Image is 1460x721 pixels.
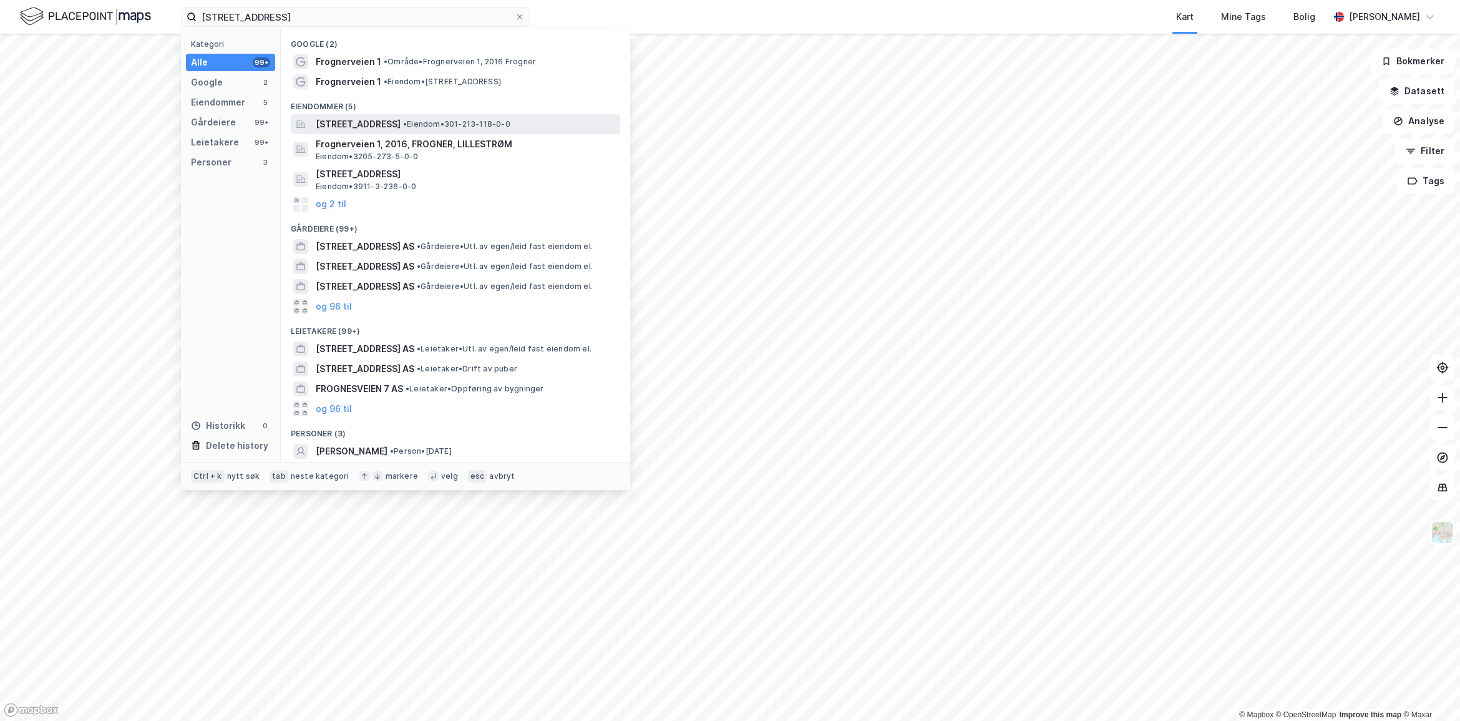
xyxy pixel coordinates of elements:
button: Tags [1397,169,1455,194]
span: Eiendom • [STREET_ADDRESS] [384,77,501,87]
div: tab [270,470,288,483]
div: velg [441,471,458,481]
div: 99+ [253,57,270,67]
span: [STREET_ADDRESS] AS [316,279,414,294]
span: FROGNESVEIEN 7 AS [316,381,403,396]
div: 99+ [253,117,270,127]
div: 2 [260,77,270,87]
div: Google [191,75,223,90]
a: Mapbox [1239,710,1273,719]
div: Kart [1176,9,1194,24]
span: [STREET_ADDRESS] [316,167,615,182]
button: Filter [1395,139,1455,164]
span: Gårdeiere • Utl. av egen/leid fast eiendom el. [417,282,593,292]
button: Datasett [1379,79,1455,104]
div: esc [468,470,487,483]
span: Frognerveien 1, 2016, FROGNER, LILLESTRØM [316,137,615,152]
a: Improve this map [1340,710,1401,719]
div: Bolig [1293,9,1315,24]
div: 0 [260,421,270,431]
span: • [417,282,421,291]
span: Gårdeiere • Utl. av egen/leid fast eiendom el. [417,262,593,272]
div: Eiendommer (5) [281,92,630,114]
span: • [417,344,421,353]
div: Leietakere [191,135,239,150]
button: Analyse [1383,109,1455,134]
span: Eiendom • 301-213-118-0-0 [403,119,510,129]
div: 3 [260,157,270,167]
div: Google (2) [281,29,630,52]
span: [STREET_ADDRESS] AS [316,341,414,356]
div: Alle [191,55,208,70]
span: Frognerveien 1 [316,74,381,89]
a: Mapbox homepage [4,703,59,717]
span: Leietaker • Drift av puber [417,364,517,374]
span: • [417,242,421,251]
img: Z [1431,521,1454,544]
div: Eiendommer [191,95,245,110]
div: markere [386,471,418,481]
span: • [417,364,421,373]
span: [STREET_ADDRESS] [316,117,401,132]
div: Personer (3) [281,419,630,441]
div: avbryt [489,471,515,481]
span: Leietaker • Utl. av egen/leid fast eiendom el. [417,344,591,354]
span: [STREET_ADDRESS] AS [316,239,414,254]
iframe: Chat Widget [1398,661,1460,721]
span: • [403,119,407,129]
div: Gårdeiere [191,115,236,130]
span: Område • Frognerveien 1, 2016 Frogner [384,57,536,67]
div: Ctrl + k [191,470,225,483]
button: og 96 til [316,299,352,314]
div: nytt søk [227,471,260,481]
img: logo.f888ab2527a4732fd821a326f86c7f29.svg [20,6,151,27]
div: [PERSON_NAME] [1349,9,1420,24]
span: [PERSON_NAME] [316,444,387,459]
a: OpenStreetMap [1276,710,1336,719]
button: og 2 til [316,197,346,212]
div: neste kategori [291,471,349,481]
div: Personer [191,155,231,170]
span: [STREET_ADDRESS] AS [316,361,414,376]
span: Eiendom • 3205-273-5-0-0 [316,152,418,162]
span: • [390,446,394,456]
div: Gårdeiere (99+) [281,214,630,237]
span: Frognerveien 1 [316,54,381,69]
div: Leietakere (99+) [281,316,630,339]
button: Bokmerker [1371,49,1455,74]
div: Mine Tags [1221,9,1266,24]
span: • [384,57,387,66]
span: [STREET_ADDRESS] AS [316,259,414,274]
div: 99+ [253,137,270,147]
div: Delete history [206,438,268,453]
span: Leietaker • Oppføring av bygninger [406,384,544,394]
div: Kategori [191,39,275,49]
span: Person • [DATE] [390,446,452,456]
span: • [406,384,409,393]
span: • [384,77,387,86]
span: • [417,262,421,271]
span: Gårdeiere • Utl. av egen/leid fast eiendom el. [417,242,593,252]
span: Eiendom • 3911-3-236-0-0 [316,182,416,192]
input: Søk på adresse, matrikkel, gårdeiere, leietakere eller personer [197,7,515,26]
div: Kontrollprogram for chat [1398,661,1460,721]
button: og 96 til [316,401,352,416]
div: Historikk [191,418,245,433]
div: 5 [260,97,270,107]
